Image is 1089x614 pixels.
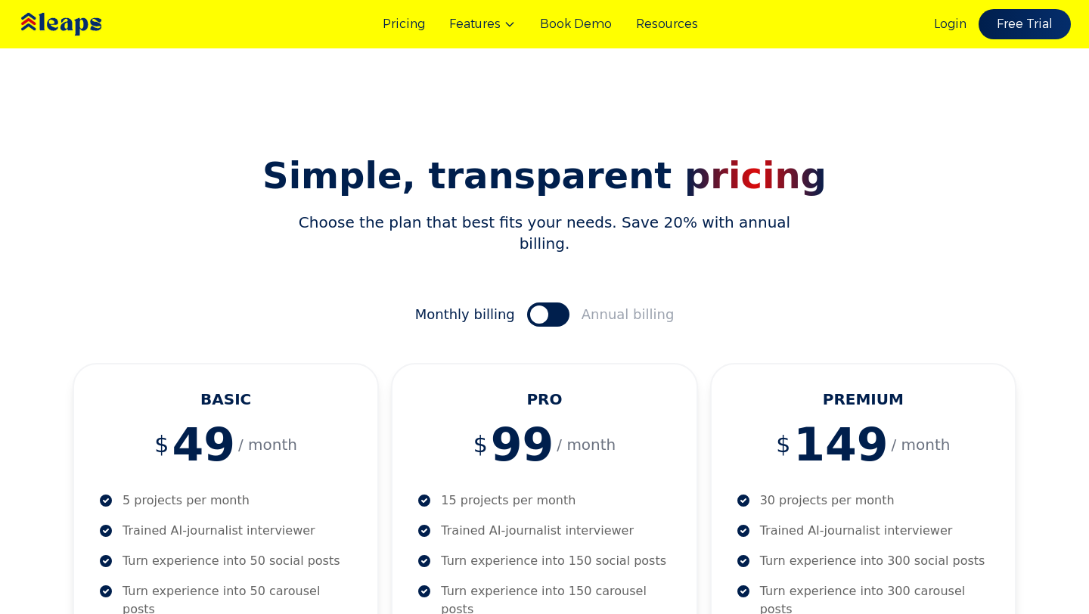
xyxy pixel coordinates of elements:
[441,492,576,510] p: 15 projects per month
[441,522,634,540] p: Trained AI-journalist interviewer
[557,434,616,455] span: / month
[979,9,1071,39] a: Free Trial
[383,15,425,33] a: Pricing
[760,492,895,510] p: 30 projects per month
[636,15,698,33] a: Resources
[540,15,612,33] a: Book Demo
[154,431,169,458] span: $
[18,2,147,46] img: Leaps Logo
[417,389,672,410] h3: PRO
[934,15,966,33] a: Login
[582,304,675,325] span: Annual billing
[736,389,991,410] h3: PREMIUM
[123,522,315,540] p: Trained AI-journalist interviewer
[449,15,516,33] button: Features
[73,157,1016,194] h2: Simple, transparent
[473,431,488,458] span: $
[415,304,515,325] span: Monthly billing
[776,431,790,458] span: $
[123,492,250,510] p: 5 projects per month
[760,552,985,570] p: Turn experience into 300 social posts
[290,212,799,254] p: Choose the plan that best fits your needs. Save 20% with annual billing.
[123,552,340,570] p: Turn experience into 50 social posts
[793,422,888,467] span: 149
[441,552,666,570] p: Turn experience into 150 social posts
[684,154,827,197] span: pricing
[891,434,950,455] span: / month
[98,389,353,410] h3: BASIC
[172,422,235,467] span: 49
[760,522,953,540] p: Trained AI-journalist interviewer
[238,434,297,455] span: / month
[491,422,554,467] span: 99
